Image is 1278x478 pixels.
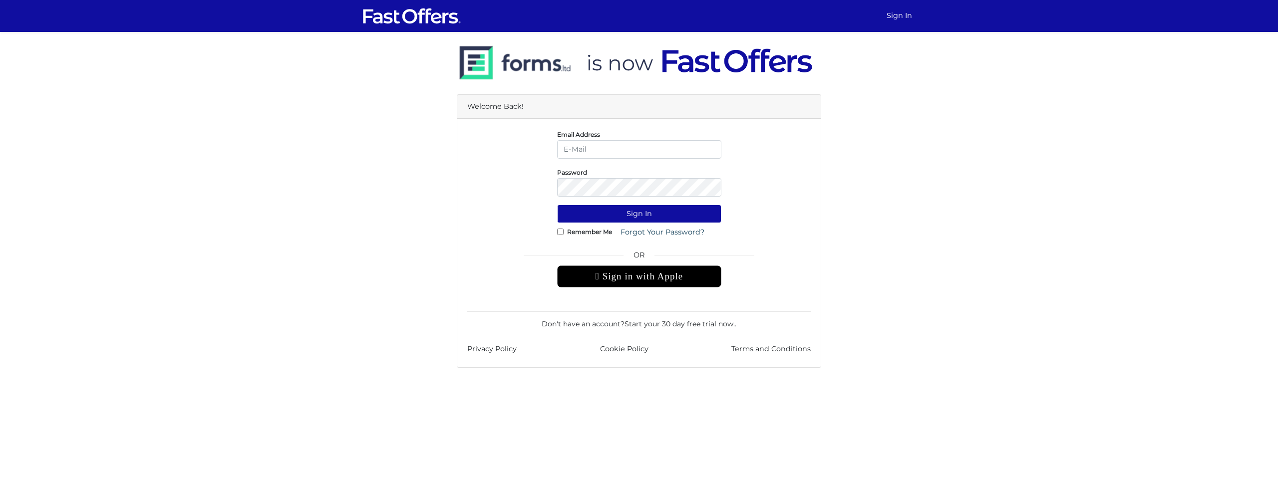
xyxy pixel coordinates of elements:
div: Don't have an account? . [467,311,811,329]
input: E-Mail [557,140,721,159]
label: Remember Me [567,231,612,233]
div: Sign in with Apple [557,265,721,287]
a: Start your 30 day free trial now. [625,319,735,328]
span: OR [557,249,721,265]
a: Sign In [883,6,916,25]
a: Terms and Conditions [731,343,811,355]
a: Privacy Policy [467,343,517,355]
div: Welcome Back! [457,95,821,119]
label: Password [557,171,587,174]
label: Email Address [557,133,600,136]
button: Sign In [557,205,721,223]
a: Cookie Policy [600,343,648,355]
a: Forgot Your Password? [614,223,711,241]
